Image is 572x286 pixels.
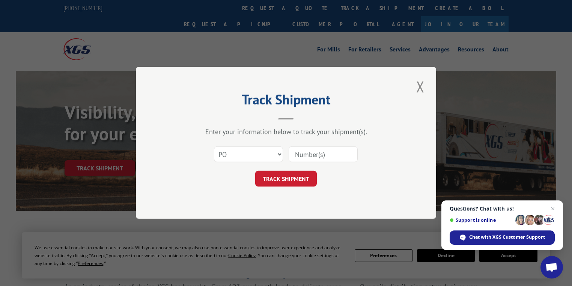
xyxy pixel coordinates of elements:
[469,234,545,241] span: Chat with XGS Customer Support
[173,128,399,136] div: Enter your information below to track your shipment(s).
[289,147,358,163] input: Number(s)
[255,171,317,187] button: TRACK SHIPMENT
[414,76,427,97] button: Close modal
[450,230,555,245] span: Chat with XGS Customer Support
[173,94,399,108] h2: Track Shipment
[450,206,555,212] span: Questions? Chat with us!
[540,256,563,278] a: Open chat
[450,217,513,223] span: Support is online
